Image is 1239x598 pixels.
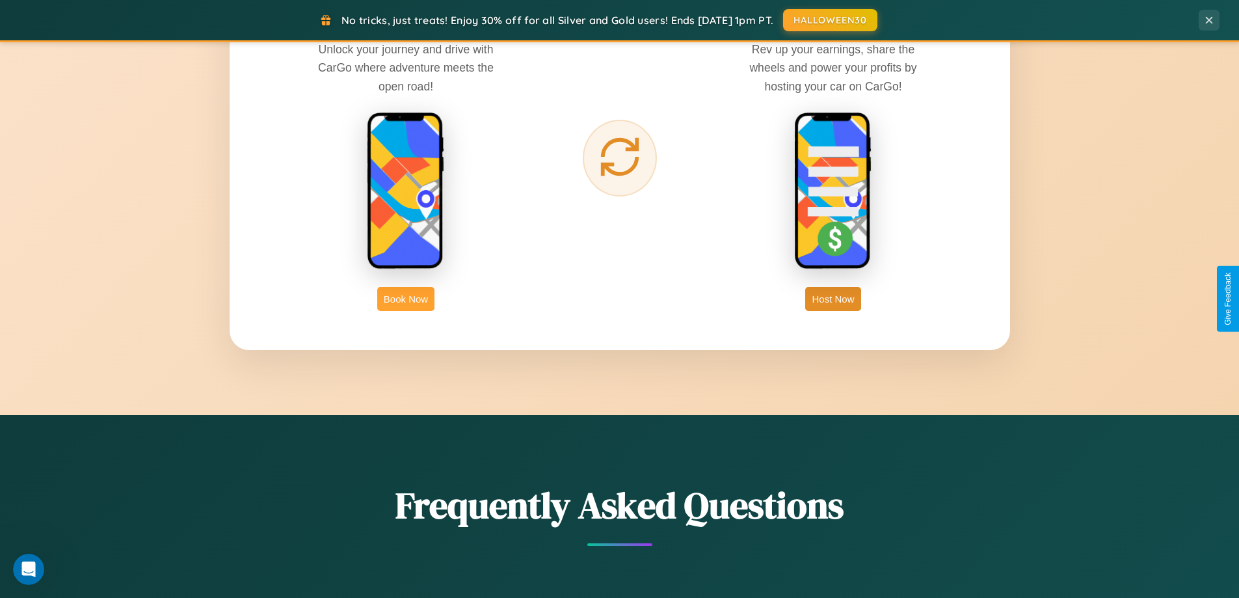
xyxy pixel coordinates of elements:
button: HALLOWEEN30 [783,9,877,31]
p: Rev up your earnings, share the wheels and power your profits by hosting your car on CarGo! [736,40,931,95]
h2: Frequently Asked Questions [230,480,1010,530]
p: Unlock your journey and drive with CarGo where adventure meets the open road! [308,40,503,95]
button: Host Now [805,287,860,311]
div: Give Feedback [1223,273,1232,325]
span: No tricks, just treats! Enjoy 30% off for all Silver and Gold users! Ends [DATE] 1pm PT. [341,14,773,27]
iframe: Intercom live chat [13,554,44,585]
button: Book Now [377,287,434,311]
img: rent phone [367,112,445,271]
img: host phone [794,112,872,271]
